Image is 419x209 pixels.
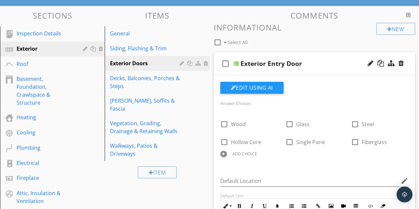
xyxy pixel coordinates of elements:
div: Siding, Flashing & Trim [110,44,181,52]
span: Wood [231,121,246,128]
div: Vegetation, Grading, Drainage & Retaining Walls [110,119,181,135]
div: Plumbing [17,144,73,152]
h3: Items [105,11,209,20]
label: Answer Choices [220,100,251,106]
div: Basement, Foundation, Crawlspace & Structure [17,75,73,107]
i: check_box_outline_blank [220,56,231,72]
div: Exterior Doors [110,59,181,67]
div: Electrical [17,159,73,167]
div: Attic, Insulation & Ventilation [17,189,73,205]
div: Exterior [17,45,73,53]
button: Edit Using AI [220,82,284,94]
div: New [376,23,415,35]
div: [PERSON_NAME], Soffits & Fascia [110,97,181,113]
div: ADD CHOICE [232,151,257,156]
div: Walkways, Patios & Driveways [110,142,181,158]
div: Roof [17,60,73,68]
span: Select All [228,39,248,45]
span: Hollow Core [231,138,261,146]
div: Exterior Entry Door [240,60,302,68]
span: Glass [296,121,310,128]
div: Fireplace [17,174,73,182]
h3: Informational [214,23,415,32]
h3: Comments [214,11,415,20]
div: Item [138,166,177,178]
div: General [110,29,181,37]
div: Heating [17,113,73,121]
i: edit [400,177,408,185]
span: Fiberglass [362,138,387,146]
input: Default Location [220,176,399,186]
span: Single Pane [296,138,325,146]
span: Steel [362,121,374,128]
div: Inspection Details [17,29,73,37]
div: Decks, Balconies, Porches & Steps [110,74,181,90]
div: Cooling [17,129,73,136]
div: Open Intercom Messenger [396,186,412,202]
div: Default Text [220,193,409,198]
